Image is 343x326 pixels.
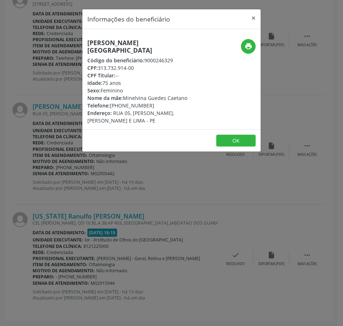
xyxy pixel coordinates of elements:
[87,110,174,124] span: RUA 05, [PERSON_NAME], [PERSON_NAME] E LIMA - PE
[87,64,98,71] span: CPF:
[246,9,261,27] button: Close
[87,72,196,79] div: --
[87,87,101,94] span: Sexo:
[87,79,196,87] div: 75 anos
[87,87,196,94] div: Feminino
[87,80,102,86] span: Idade:
[216,135,256,147] button: OK
[245,42,252,50] i: print
[241,39,256,54] button: print
[87,72,115,79] span: CPF Titular:
[87,94,196,102] div: Minelvina Guedes Caetano
[87,64,196,72] div: 313.732.914-00
[87,57,196,64] div: 9000246329
[87,102,110,109] span: Telefone:
[87,95,123,101] span: Nome da mãe:
[87,14,170,24] h5: Informações do beneficiário
[87,102,196,109] div: [PHONE_NUMBER]
[87,57,144,64] span: Código do beneficiário:
[87,110,112,116] span: Endereço:
[87,39,196,54] h5: [PERSON_NAME][GEOGRAPHIC_DATA]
